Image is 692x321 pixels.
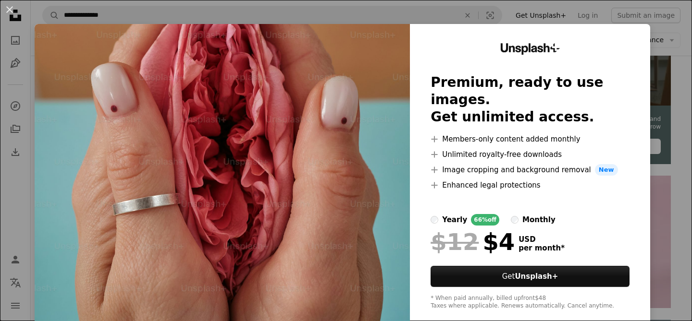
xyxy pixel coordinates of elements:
li: Members-only content added monthly [431,133,630,145]
div: $4 [431,229,515,254]
span: $12 [431,229,479,254]
span: New [595,164,618,176]
li: Image cropping and background removal [431,164,630,176]
strong: Unsplash+ [515,272,558,281]
h2: Premium, ready to use images. Get unlimited access. [431,74,630,126]
button: GetUnsplash+ [431,266,630,287]
input: monthly [511,216,519,224]
input: yearly66%off [431,216,438,224]
div: monthly [522,214,556,226]
span: per month * [519,244,565,252]
li: Unlimited royalty-free downloads [431,149,630,160]
div: yearly [442,214,467,226]
div: 66% off [471,214,499,226]
span: USD [519,235,565,244]
li: Enhanced legal protections [431,179,630,191]
div: * When paid annually, billed upfront $48 Taxes where applicable. Renews automatically. Cancel any... [431,295,630,310]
